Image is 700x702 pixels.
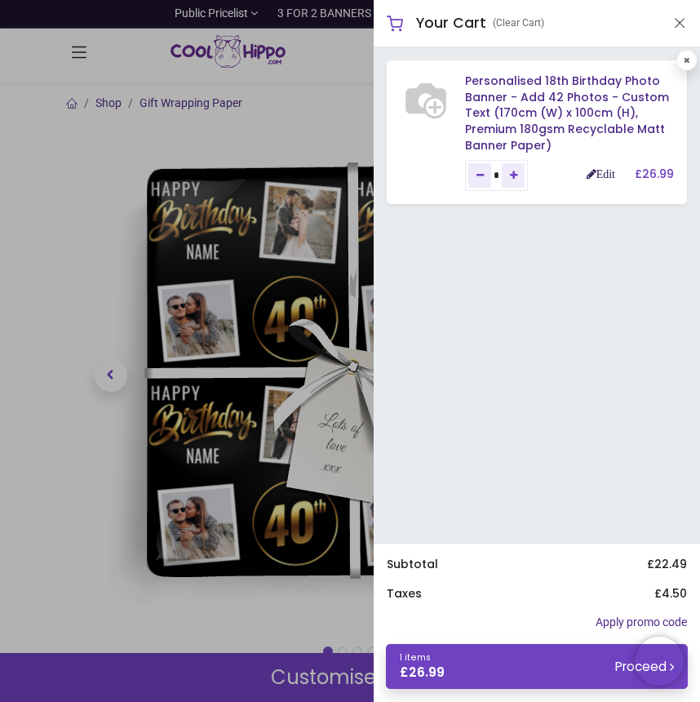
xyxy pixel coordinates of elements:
[400,664,445,682] span: £
[493,16,544,30] a: (Clear Cart)
[672,13,687,33] button: Close
[596,615,687,631] a: Apply promo code
[400,651,431,664] span: 1 items
[654,556,687,572] span: 22.49
[409,664,445,681] span: 26.99
[387,557,438,573] h6: Subtotal
[416,13,486,33] h5: Your Cart
[662,585,687,602] span: 4.50
[635,637,684,686] iframe: Brevo live chat
[468,163,491,188] a: Remove one
[387,586,422,602] h6: Taxes
[400,73,452,126] img: S66558 - [BN-03246-170W100H-BANNER_NW] Personalised 18th Birthday Photo Banner - Add 42 Photos - ...
[587,168,615,180] a: Edit
[635,167,674,183] h6: £
[642,166,674,182] span: 26.99
[615,658,674,675] small: Proceed
[386,644,688,689] a: 1 items £26.99 Proceed
[502,163,525,188] a: Add one
[654,586,687,602] h6: £
[647,557,687,573] h6: £
[465,73,669,153] a: Personalised 18th Birthday Photo Banner - Add 42 Photos - Custom Text (170cm (W) x 100cm (H), Pre...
